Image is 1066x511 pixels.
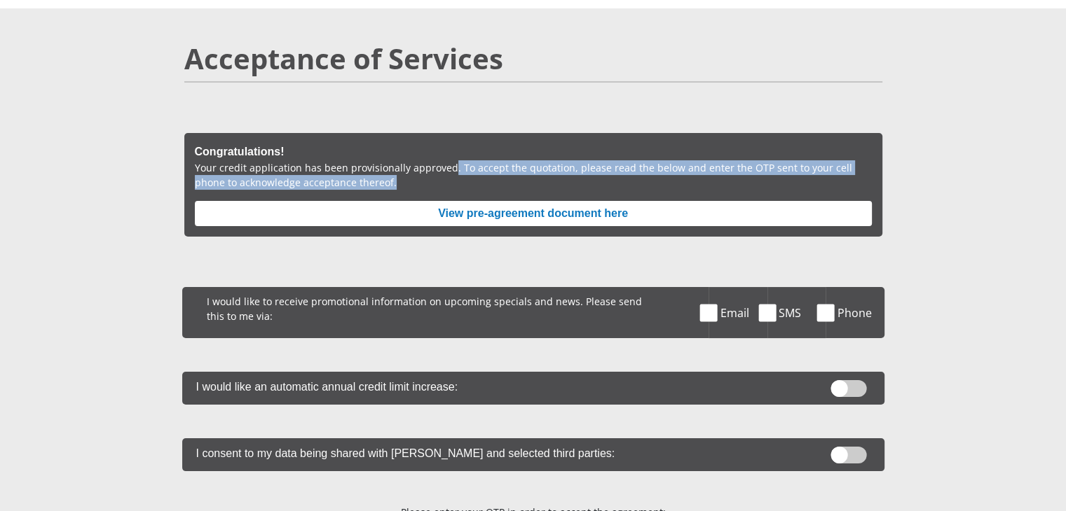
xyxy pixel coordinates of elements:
button: View pre-agreement document here [195,201,872,226]
span: SMS [779,304,801,321]
span: Phone [838,304,872,321]
p: Your credit application has been provisionally approved. To accept the quotation, please read the... [195,160,872,190]
b: Congratulations! [195,146,285,157]
label: I would like an automatic annual credit limit increase: [182,372,814,399]
p: I would like to receive promotional information on upcoming specials and news. Please send this t... [193,287,657,327]
h2: Acceptance of Services [184,42,882,76]
label: I consent to my data being shared with [PERSON_NAME] and selected third parties: [182,438,814,465]
span: Email [720,304,749,321]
